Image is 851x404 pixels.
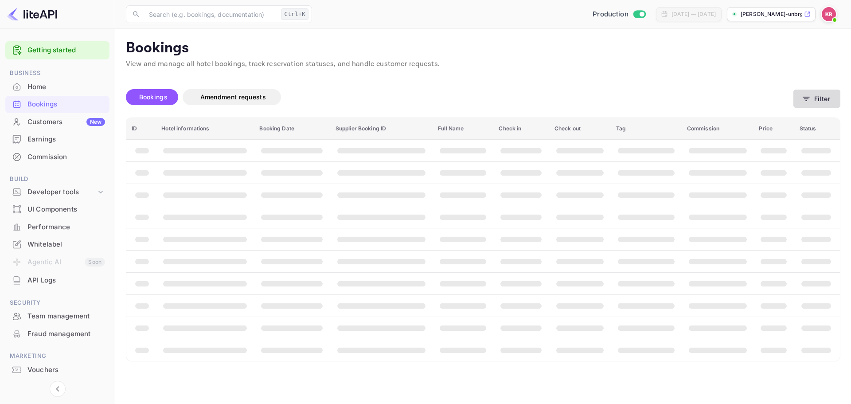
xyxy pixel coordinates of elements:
span: Build [5,174,109,184]
div: Performance [27,222,105,232]
div: Bookings [27,99,105,110]
div: Team management [27,311,105,322]
button: Collapse navigation [50,381,66,397]
div: UI Components [27,204,105,215]
div: Commission [27,152,105,162]
div: Team management [5,308,109,325]
div: Commission [5,149,109,166]
table: booking table [126,118,840,361]
a: Bookings [5,96,109,112]
div: account-settings tabs [126,89,793,105]
p: View and manage all hotel bookings, track reservation statuses, and handle customer requests. [126,59,840,70]
a: Vouchers [5,361,109,378]
th: Hotel informations [156,118,254,140]
div: Bookings [5,96,109,113]
th: Status [794,118,840,140]
div: Getting started [5,41,109,59]
th: Full Name [433,118,493,140]
input: Search (e.g. bookings, documentation) [144,5,277,23]
div: Home [27,82,105,92]
th: Supplier Booking ID [330,118,433,140]
div: Fraud management [5,326,109,343]
div: API Logs [27,275,105,286]
th: Tag [611,118,682,140]
button: Filter [793,90,840,108]
a: UI Components [5,201,109,217]
div: Developer tools [5,184,109,200]
p: [PERSON_NAME]-unbrg.[PERSON_NAME]... [741,10,802,18]
a: Home [5,78,109,95]
div: Vouchers [27,365,105,375]
a: API Logs [5,272,109,288]
span: Amendment requests [200,93,266,101]
span: Marketing [5,351,109,361]
div: Switch to Sandbox mode [589,9,649,20]
div: UI Components [5,201,109,218]
div: Vouchers [5,361,109,379]
div: API Logs [5,272,109,289]
p: Bookings [126,39,840,57]
a: CustomersNew [5,114,109,130]
a: Getting started [27,45,105,55]
th: Booking Date [254,118,330,140]
span: Production [593,9,628,20]
th: Price [753,118,794,140]
a: Whitelabel [5,236,109,252]
th: Check out [549,118,611,140]
div: Customers [27,117,105,127]
div: Developer tools [27,187,96,197]
a: Team management [5,308,109,324]
div: Earnings [5,131,109,148]
a: Performance [5,219,109,235]
a: Earnings [5,131,109,147]
div: Whitelabel [27,239,105,250]
div: [DATE] — [DATE] [671,10,716,18]
a: Commission [5,149,109,165]
img: LiteAPI logo [7,7,57,21]
span: Bookings [139,93,168,101]
div: Earnings [27,134,105,145]
th: ID [126,118,156,140]
div: Home [5,78,109,96]
div: New [86,118,105,126]
img: Kobus Roux [822,7,836,21]
span: Business [5,68,109,78]
div: Whitelabel [5,236,109,253]
span: Security [5,298,109,308]
th: Check in [493,118,549,140]
div: Performance [5,219,109,236]
a: Fraud management [5,326,109,342]
th: Commission [682,118,754,140]
div: CustomersNew [5,114,109,131]
div: Ctrl+K [281,8,308,20]
div: Fraud management [27,329,105,339]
